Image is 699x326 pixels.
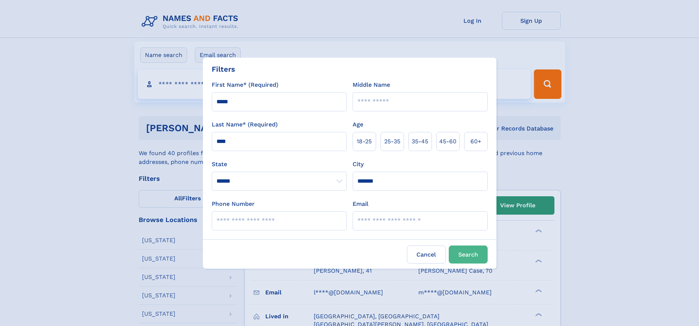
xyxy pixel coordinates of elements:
[407,246,446,264] label: Cancel
[449,246,488,264] button: Search
[353,120,363,129] label: Age
[470,137,481,146] span: 60+
[384,137,400,146] span: 25‑35
[212,64,235,75] div: Filters
[212,80,278,89] label: First Name* (Required)
[212,200,255,208] label: Phone Number
[353,160,364,169] label: City
[439,137,456,146] span: 45‑60
[353,200,368,208] label: Email
[412,137,428,146] span: 35‑45
[357,137,372,146] span: 18‑25
[212,120,278,129] label: Last Name* (Required)
[353,80,390,89] label: Middle Name
[212,160,347,169] label: State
